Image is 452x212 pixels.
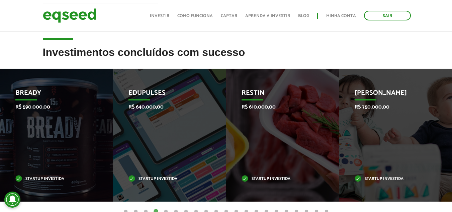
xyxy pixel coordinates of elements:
[355,104,427,110] p: R$ 750.000,00
[242,89,314,100] p: Restin
[242,177,314,181] p: Startup investida
[298,14,309,18] a: Blog
[245,14,290,18] a: Aprenda a investir
[150,14,169,18] a: Investir
[43,7,96,24] img: EqSeed
[177,14,213,18] a: Como funciona
[242,104,314,110] p: R$ 610.000,00
[43,47,410,68] h2: Investimentos concluídos com sucesso
[326,14,356,18] a: Minha conta
[128,104,201,110] p: R$ 640.000,00
[221,14,237,18] a: Captar
[355,177,427,181] p: Startup investida
[15,177,88,181] p: Startup investida
[355,89,427,100] p: [PERSON_NAME]
[15,89,88,100] p: Bready
[364,11,411,20] a: Sair
[128,89,201,100] p: Edupulses
[15,104,88,110] p: R$ 590.000,00
[128,177,201,181] p: Startup investida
